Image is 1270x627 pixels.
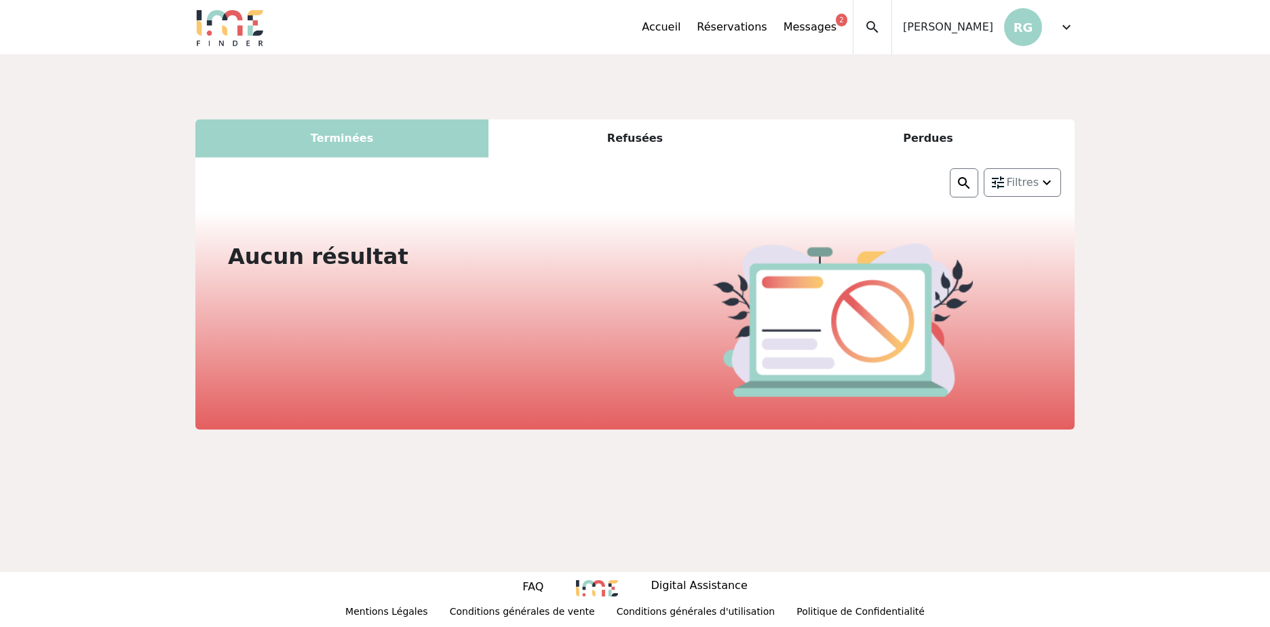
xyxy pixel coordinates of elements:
[956,175,972,191] img: search.png
[576,580,618,596] img: 8235.png
[903,19,993,35] span: [PERSON_NAME]
[1039,174,1055,191] img: arrow_down.png
[796,605,925,622] p: Politique de Confidentialité
[1004,8,1042,46] p: RG
[712,244,973,398] img: cancel.png
[522,579,543,595] p: FAQ
[522,579,543,598] a: FAQ
[642,19,680,35] a: Accueil
[617,605,775,622] p: Conditions générales d'utilisation
[651,577,747,596] p: Digital Assistance
[345,605,428,622] p: Mentions Légales
[697,19,767,35] a: Réservations
[836,14,847,26] div: 2
[195,119,488,157] div: Terminées
[990,174,1006,191] img: setting.png
[864,19,881,35] span: search
[488,119,782,157] div: Refusées
[1058,19,1075,35] span: expand_more
[784,19,836,35] a: Messages2
[228,244,627,269] h2: Aucun résultat
[782,119,1075,157] div: Perdues
[195,8,265,46] img: Logo.png
[1006,174,1039,191] span: Filtres
[450,605,595,622] p: Conditions générales de vente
